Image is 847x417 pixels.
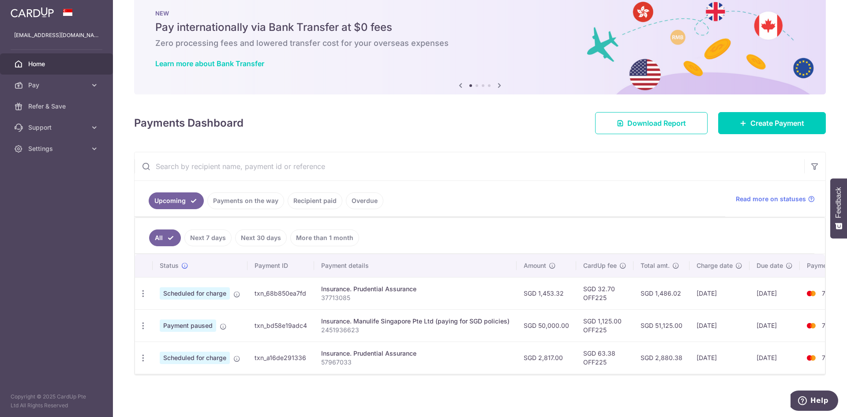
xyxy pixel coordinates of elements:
[135,152,804,180] input: Search by recipient name, payment id or reference
[11,7,54,18] img: CardUp
[155,38,805,49] h6: Zero processing fees and lowered transfer cost for your overseas expenses
[160,261,179,270] span: Status
[802,353,820,363] img: Bank Card
[28,123,86,132] span: Support
[184,229,232,246] a: Next 7 days
[517,342,576,374] td: SGD 2,817.00
[346,192,383,209] a: Overdue
[750,309,800,342] td: [DATE]
[718,112,826,134] a: Create Payment
[822,354,837,361] span: 7592
[690,277,750,309] td: [DATE]
[160,319,216,332] span: Payment paused
[690,309,750,342] td: [DATE]
[757,261,783,270] span: Due date
[290,229,359,246] a: More than 1 month
[149,192,204,209] a: Upcoming
[321,358,510,367] p: 57967033
[247,342,314,374] td: txn_a16de291336
[633,277,690,309] td: SGD 1,486.02
[155,59,264,68] a: Learn more about Bank Transfer
[321,293,510,302] p: 37713085
[835,187,843,218] span: Feedback
[321,285,510,293] div: Insurance. Prudential Assurance
[314,254,517,277] th: Payment details
[595,112,708,134] a: Download Report
[288,192,342,209] a: Recipient paid
[321,326,510,334] p: 2451936623
[736,195,806,203] span: Read more on statuses
[802,320,820,331] img: Bank Card
[524,261,546,270] span: Amount
[627,118,686,128] span: Download Report
[697,261,733,270] span: Charge date
[830,178,847,238] button: Feedback - Show survey
[517,309,576,342] td: SGD 50,000.00
[321,317,510,326] div: Insurance. Manulife Singapore Pte Ltd (paying for SGD policies)
[802,288,820,299] img: Bank Card
[791,391,838,413] iframe: Opens a widget where you can find more information
[28,81,86,90] span: Pay
[633,342,690,374] td: SGD 2,880.38
[134,115,244,131] h4: Payments Dashboard
[576,342,633,374] td: SGD 63.38 OFF225
[576,309,633,342] td: SGD 1,125.00 OFF225
[736,195,815,203] a: Read more on statuses
[583,261,617,270] span: CardUp fee
[160,352,230,364] span: Scheduled for charge
[822,289,837,297] span: 7592
[690,342,750,374] td: [DATE]
[160,287,230,300] span: Scheduled for charge
[28,60,86,68] span: Home
[14,31,99,40] p: [EMAIL_ADDRESS][DOMAIN_NAME]
[633,309,690,342] td: SGD 51,125.00
[28,144,86,153] span: Settings
[641,261,670,270] span: Total amt.
[149,229,181,246] a: All
[207,192,284,209] a: Payments on the way
[155,10,805,17] p: NEW
[247,309,314,342] td: txn_bd58e19adc4
[750,342,800,374] td: [DATE]
[517,277,576,309] td: SGD 1,453.32
[155,20,805,34] h5: Pay internationally via Bank Transfer at $0 fees
[247,277,314,309] td: txn_68b850ea7fd
[235,229,287,246] a: Next 30 days
[576,277,633,309] td: SGD 32.70 OFF225
[321,349,510,358] div: Insurance. Prudential Assurance
[28,102,86,111] span: Refer & Save
[750,277,800,309] td: [DATE]
[247,254,314,277] th: Payment ID
[750,118,804,128] span: Create Payment
[822,322,837,329] span: 7592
